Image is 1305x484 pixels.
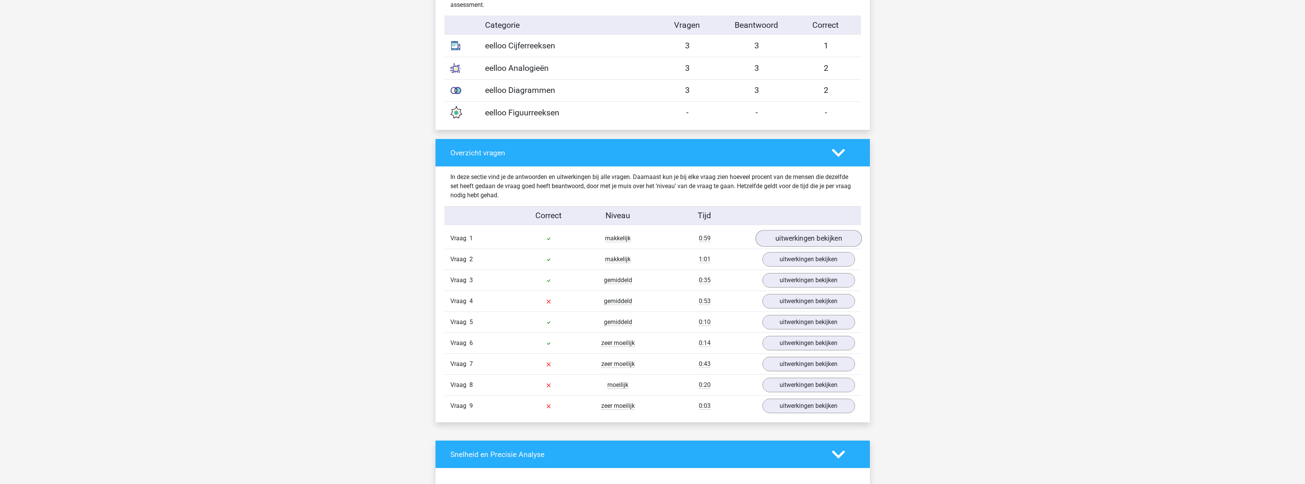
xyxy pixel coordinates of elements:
[762,378,855,392] a: uitwerkingen bekijken
[450,359,469,369] span: Vraag
[722,40,791,52] div: 3
[722,84,791,96] div: 3
[653,40,722,52] div: 3
[699,339,711,347] span: 0:14
[450,234,469,243] span: Vraag
[604,318,632,326] span: gemiddeld
[653,107,722,119] div: -
[469,297,473,305] span: 4
[653,62,722,74] div: 3
[514,209,583,222] div: Correct
[762,252,855,267] a: uitwerkingen bekijken
[722,19,791,31] div: Beantwoord
[450,450,820,459] h4: Snelheid en Precisie Analyse
[469,339,473,347] span: 6
[699,402,711,410] span: 0:03
[604,297,632,305] span: gemiddeld
[653,19,722,31] div: Vragen
[762,315,855,329] a: uitwerkingen bekijken
[450,297,469,306] span: Vraag
[469,318,473,326] span: 5
[479,107,653,119] div: eelloo Figuurreeksen
[446,59,465,78] img: analogies.7686177dca09.svg
[762,294,855,308] a: uitwerkingen bekijken
[446,103,465,122] img: figure_sequences.119d9c38ed9f.svg
[699,297,711,305] span: 0:53
[450,380,469,390] span: Vraag
[469,381,473,388] span: 8
[791,19,860,31] div: Correct
[469,402,473,409] span: 9
[601,402,635,410] span: zeer moeilijk
[762,399,855,413] a: uitwerkingen bekijken
[469,360,473,367] span: 7
[445,173,861,200] div: In deze sectie vind je de antwoorden en uitwerkingen bij alle vragen. Daarnaast kun je bij elke v...
[722,62,791,74] div: 3
[450,401,469,411] span: Vraag
[469,276,473,284] span: 3
[446,81,465,100] img: venn_diagrams.7c7bf626473a.svg
[479,84,653,96] div: eelloo Diagrammen
[450,149,820,157] h4: Overzicht vragen
[469,256,473,263] span: 2
[450,339,469,348] span: Vraag
[762,336,855,350] a: uitwerkingen bekijken
[699,360,711,368] span: 0:43
[791,62,861,74] div: 2
[791,84,861,96] div: 2
[755,230,861,247] a: uitwerkingen bekijken
[699,381,711,389] span: 0:20
[601,360,635,368] span: zeer moeilijk
[722,107,791,119] div: -
[791,40,861,52] div: 1
[479,19,652,31] div: Categorie
[652,209,756,222] div: Tijd
[479,62,653,74] div: eelloo Analogieën
[699,235,711,242] span: 0:59
[601,339,635,347] span: zeer moeilijk
[583,209,653,222] div: Niveau
[762,273,855,288] a: uitwerkingen bekijken
[607,381,628,389] span: moeilijk
[605,235,631,242] span: makkelijk
[469,235,473,242] span: 1
[450,276,469,285] span: Vraag
[653,84,722,96] div: 3
[450,318,469,327] span: Vraag
[699,318,711,326] span: 0:10
[605,256,631,263] span: makkelijk
[479,40,653,52] div: eelloo Cijferreeksen
[446,36,465,55] img: number_sequences.393b09ea44bb.svg
[450,255,469,264] span: Vraag
[791,107,861,119] div: -
[604,276,632,284] span: gemiddeld
[762,357,855,371] a: uitwerkingen bekijken
[699,256,711,263] span: 1:01
[699,276,711,284] span: 0:35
